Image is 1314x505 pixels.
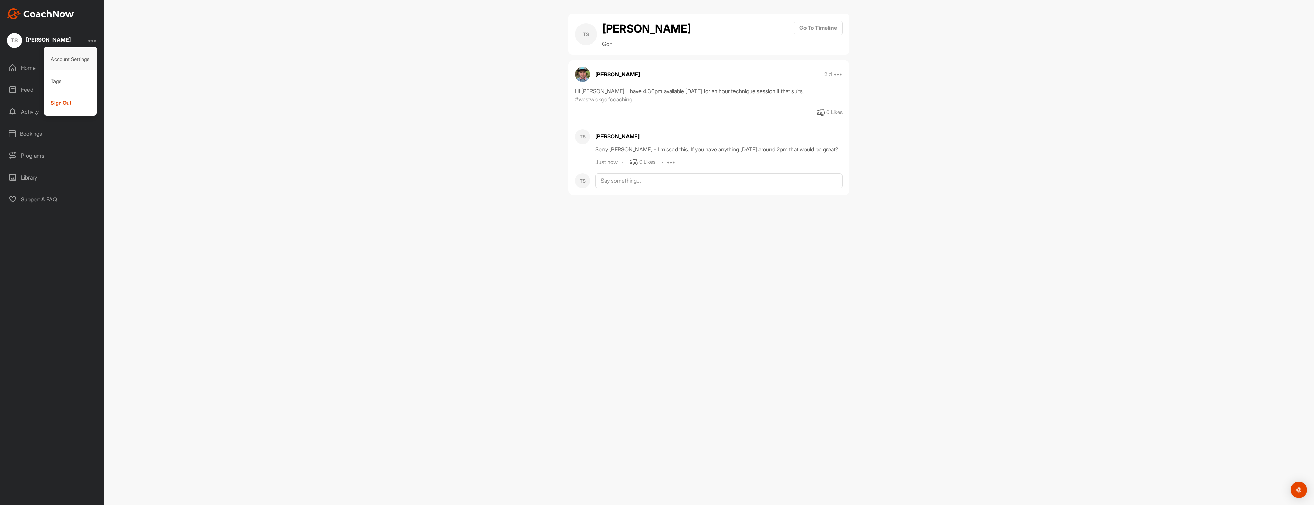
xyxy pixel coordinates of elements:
div: Tags [44,70,97,92]
div: Sorry [PERSON_NAME] - I missed this. If you have anything [DATE] around 2pm that would be great? [595,145,843,153]
p: [PERSON_NAME] [595,70,640,78]
div: TS [575,173,590,188]
div: Library [4,169,100,186]
div: [PERSON_NAME] [26,37,71,42]
div: Activity [4,103,100,120]
img: avatar [575,67,590,82]
div: Open Intercom Messenger [1291,482,1307,498]
p: 2 d [824,71,832,78]
p: #westwickgolfcoaching [575,95,632,103]
h2: [PERSON_NAME] [602,21,691,37]
div: Programs [4,147,100,164]
button: Go To Timeline [794,21,843,35]
div: Account Settings [44,48,97,70]
div: Bookings [4,125,100,142]
div: Home [4,59,100,76]
img: CoachNow [7,8,74,19]
p: Golf [602,40,691,48]
div: Feed [4,81,100,98]
div: Hi [PERSON_NAME]. I have 4:30pm available [DATE] for an hour technique session if that suits. [575,87,843,95]
div: TS [575,23,597,45]
div: 0 Likes [826,109,843,116]
div: 0 Likes [639,158,655,166]
div: Support & FAQ [4,191,100,208]
div: TS [575,129,590,144]
div: [PERSON_NAME] [595,132,843,140]
a: Go To Timeline [794,21,843,48]
div: Sign Out [44,92,97,114]
div: TS [7,33,22,48]
div: Just now [595,159,618,166]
